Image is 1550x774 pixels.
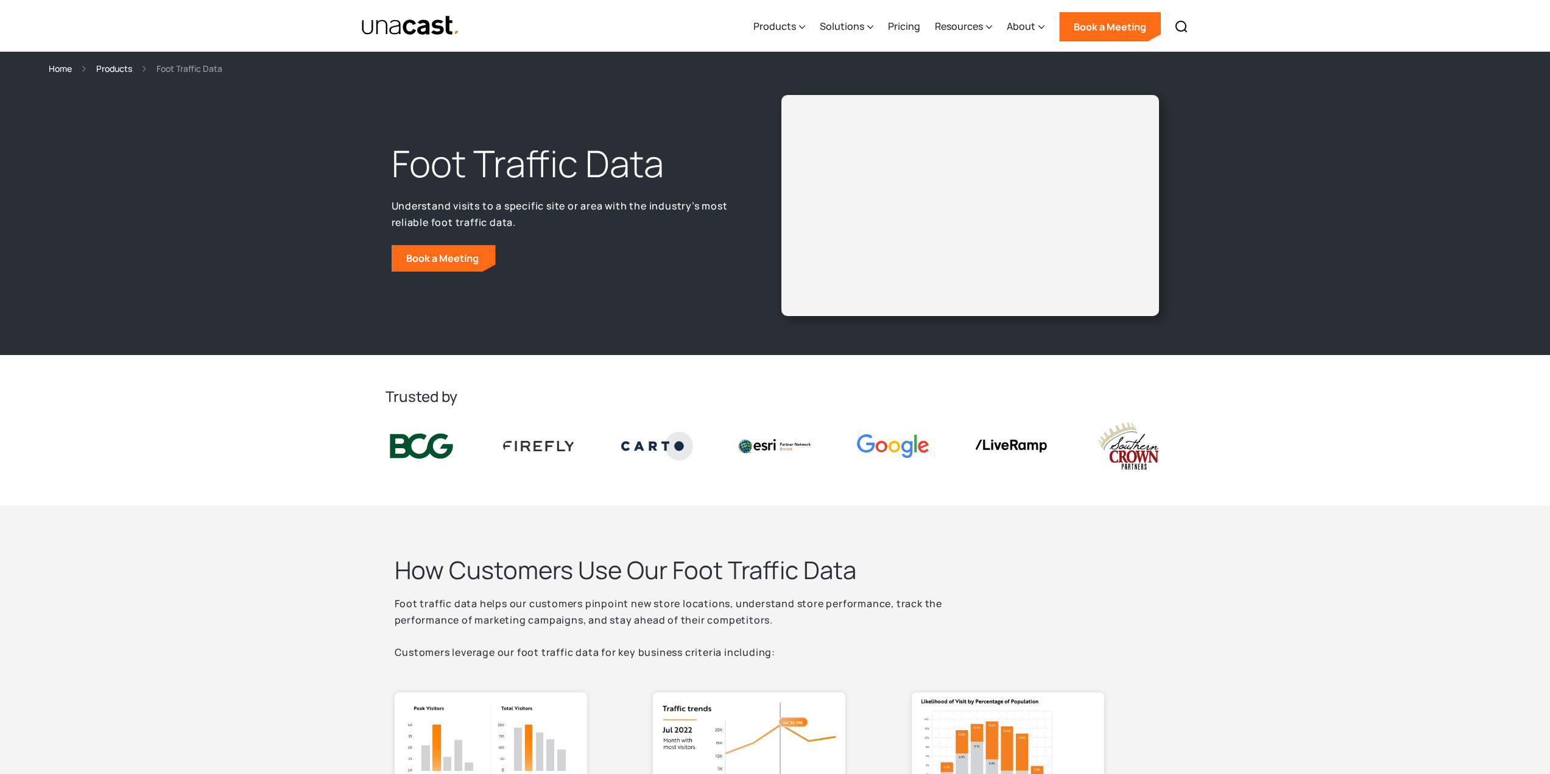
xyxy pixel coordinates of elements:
img: Unacast text logo [361,15,460,37]
div: Products [753,2,805,52]
div: Resources [935,2,992,52]
h2: How Customers Use Our Foot Traffic Data [395,554,1004,586]
a: Book a Meeting [392,245,496,272]
a: Pricing [888,2,920,52]
div: Solutions [820,2,873,52]
a: Products [96,62,132,76]
p: Understand visits to a specific site or area with the industry’s most reliable foot traffic data. [392,198,736,230]
img: Search icon [1174,19,1189,34]
img: Esri logo [739,439,811,452]
a: Book a Meeting [1059,12,1161,41]
div: About [1007,19,1035,33]
img: liveramp logo [975,440,1047,452]
div: Resources [935,19,983,33]
div: Solutions [820,19,864,33]
h2: Trusted by [386,387,1165,406]
a: home [361,15,460,37]
div: Foot Traffic Data [157,62,222,76]
div: About [1007,2,1044,52]
img: BCG logo [386,431,457,462]
img: Firefly Advertising logo [503,441,575,451]
img: Carto logo [621,432,693,460]
h1: Foot Traffic Data [392,139,736,188]
img: Google logo [857,434,929,458]
p: Foot traffic data helps our customers pinpoint new store locations, understand store performance,... [395,596,1004,661]
iframe: Unacast - European Vaccines v2 [791,105,1149,306]
div: Products [753,19,796,33]
img: southern crown logo [1093,421,1164,471]
a: Home [49,62,72,76]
